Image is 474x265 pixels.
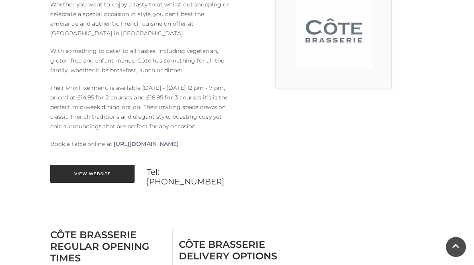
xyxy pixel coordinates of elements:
a: View Website [50,165,135,183]
p: With something to cater to all tastes, including vegetarian, gluten free and enfant menus, Côte h... [50,46,231,75]
p: Their Prix Fixe menu is available [DATE] - [DATE] 12 pm - 7 pm, priced at £14.95 for 2 courses an... [50,83,231,131]
a: [URL][DOMAIN_NAME] [114,139,179,149]
h3: Côte Brasserie Delivery Options [179,239,295,262]
p: Book a table online at: [50,139,231,149]
h3: Côte Brasserie Regular Opening Times [50,229,166,264]
a: Tel: [PHONE_NUMBER] [147,167,231,186]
